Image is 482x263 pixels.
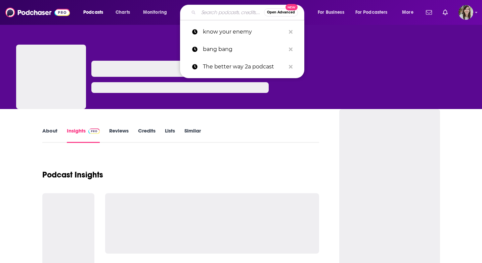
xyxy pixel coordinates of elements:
[313,7,353,18] button: open menu
[186,5,311,20] div: Search podcasts, credits, & more...
[286,4,298,10] span: New
[180,41,304,58] a: bang bang
[397,7,422,18] button: open menu
[458,5,473,20] img: User Profile
[138,127,156,143] a: Credits
[88,128,100,134] img: Podchaser Pro
[318,8,344,17] span: For Business
[267,11,295,14] span: Open Advanced
[42,127,57,143] a: About
[5,6,70,19] img: Podchaser - Follow, Share and Rate Podcasts
[109,127,129,143] a: Reviews
[79,7,112,18] button: open menu
[402,8,413,17] span: More
[199,7,264,18] input: Search podcasts, credits, & more...
[165,127,175,143] a: Lists
[180,58,304,75] a: The better way 2a podcast
[440,7,450,18] a: Show notifications dropdown
[42,170,103,180] h1: Podcast Insights
[203,41,286,58] p: bang bang
[143,8,167,17] span: Monitoring
[180,23,304,41] a: know your enemy
[458,5,473,20] span: Logged in as devinandrade
[83,8,103,17] span: Podcasts
[184,127,201,143] a: Similar
[203,58,286,75] p: The better way 2a podcast
[111,7,134,18] a: Charts
[264,8,298,16] button: Open AdvancedNew
[355,8,388,17] span: For Podcasters
[351,7,397,18] button: open menu
[203,23,286,41] p: know your enemy
[458,5,473,20] button: Show profile menu
[116,8,130,17] span: Charts
[138,7,176,18] button: open menu
[67,127,100,143] a: InsightsPodchaser Pro
[423,7,435,18] a: Show notifications dropdown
